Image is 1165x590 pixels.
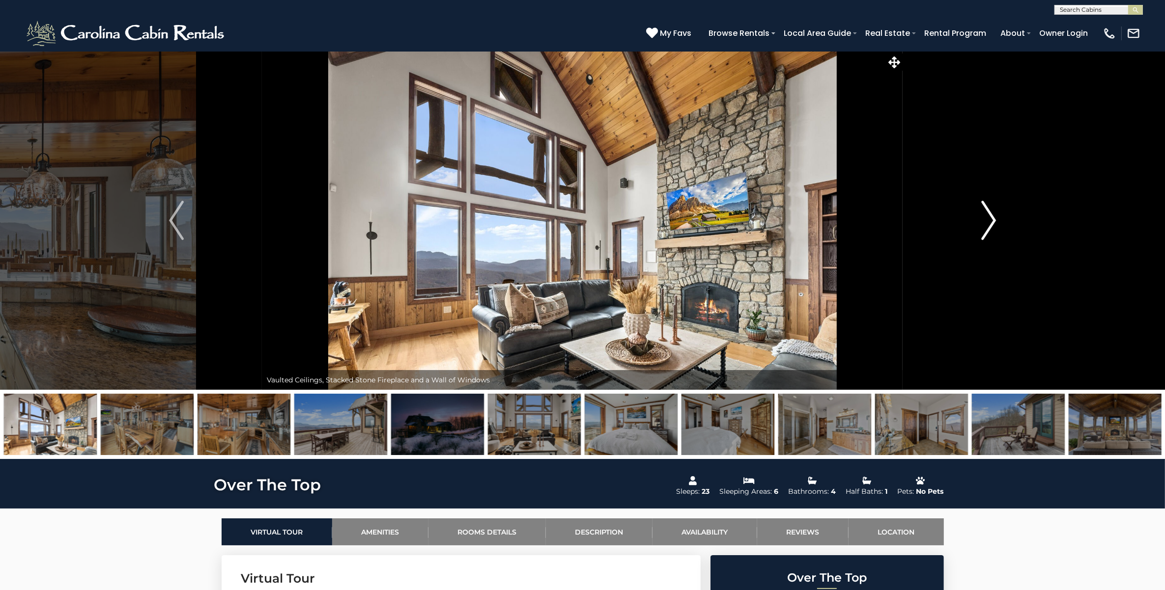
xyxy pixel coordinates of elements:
[972,394,1065,455] img: 167587948
[849,518,944,545] a: Location
[585,394,678,455] img: 168162958
[995,25,1030,42] a: About
[646,27,694,40] a: My Favs
[875,394,968,455] img: 167587954
[428,518,546,545] a: Rooms Details
[1127,27,1140,40] img: mail-regular-white.png
[4,394,97,455] img: 167587979
[704,25,774,42] a: Browse Rentals
[332,518,428,545] a: Amenities
[903,51,1074,390] button: Next
[778,394,871,455] img: 167587955
[713,571,941,584] h2: Over The Top
[1034,25,1093,42] a: Owner Login
[682,394,774,455] img: 168162960
[222,518,332,545] a: Virtual Tour
[241,570,681,587] h3: Virtual Tour
[981,201,996,240] img: arrow
[660,27,691,39] span: My Favs
[1103,27,1116,40] img: phone-regular-white.png
[25,19,228,48] img: White-1-2.png
[391,394,484,455] img: 167620800
[860,25,915,42] a: Real Estate
[546,518,653,545] a: Description
[294,394,387,455] img: 167587946
[757,518,849,545] a: Reviews
[198,394,290,455] img: 167587933
[919,25,991,42] a: Rental Program
[169,201,184,240] img: arrow
[91,51,262,390] button: Previous
[779,25,856,42] a: Local Area Guide
[262,370,903,390] div: Vaulted Ceilings, Stacked Stone Fireplace and a Wall of Windows
[488,394,581,455] img: 167587978
[101,394,194,455] img: 167587976
[1069,394,1162,455] img: 167587980
[653,518,757,545] a: Availability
